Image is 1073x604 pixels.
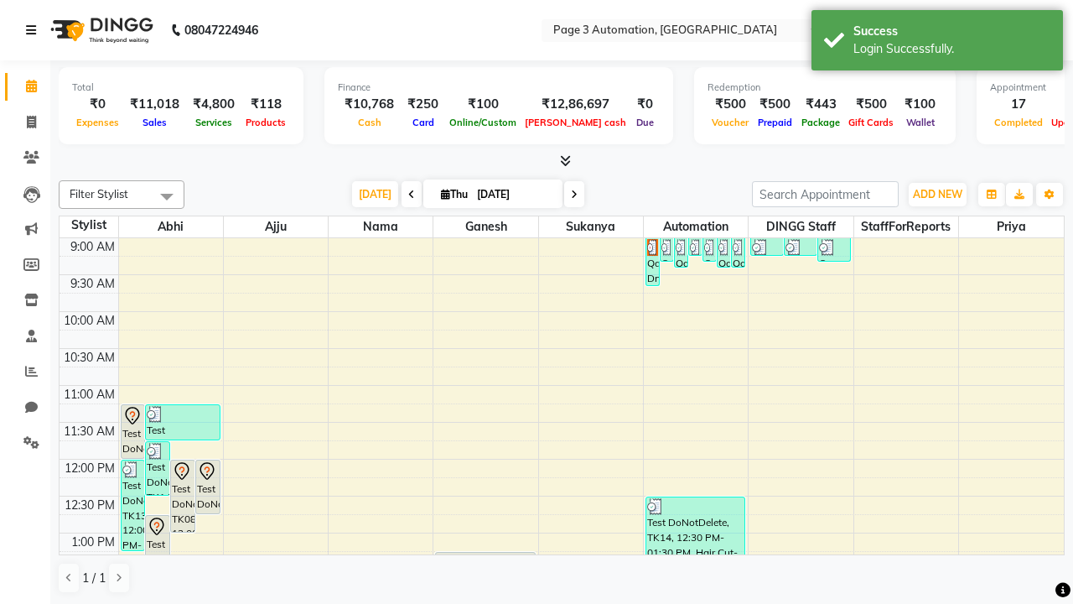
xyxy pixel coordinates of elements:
div: 11:00 AM [60,386,118,404]
div: Total [72,81,290,95]
div: Test DoNotDelete, TK07, 12:45 PM-01:45 PM, Hair Cut-Women [146,516,169,587]
div: Qa Dnd2, TK19, 08:45 AM-09:15 AM, Hair cut Below 12 years (Boy) [689,238,702,255]
div: Qa Dnd2, TK21, 08:45 AM-09:15 AM, Hair Cut By Expert-Men [785,238,816,255]
span: Services [191,117,236,128]
span: Thu [437,188,472,200]
div: 1:00 PM [68,534,118,551]
b: 08047224946 [184,7,258,54]
div: Qa Dnd2, TK20, 08:45 AM-09:15 AM, Hair Cut By Expert-Men [751,238,783,255]
div: ₹0 [630,95,660,114]
div: Test DoNotDelete, TK14, 11:45 AM-12:30 PM, Hair Cut-Men [146,442,169,495]
div: Test DoNotDelete, TK09, 11:15 AM-12:00 PM, Hair Cut-Men [122,405,145,458]
span: Products [241,117,290,128]
span: Package [797,117,844,128]
span: [DATE] [352,181,398,207]
span: StaffForReports [854,216,958,237]
div: Qa Dnd2, TK27, 08:40 AM-09:25 AM, Hair Cut-Men [675,238,687,267]
span: Ajju [224,216,328,237]
span: Prepaid [754,117,796,128]
span: 1 / 1 [82,570,106,587]
span: Abhi [119,216,223,237]
span: Expenses [72,117,123,128]
img: logo [43,7,158,54]
div: 9:30 AM [67,275,118,293]
button: ADD NEW [909,183,967,206]
span: Ganesh [433,216,537,237]
div: Login Successfully. [853,40,1050,58]
div: 12:30 PM [61,497,118,514]
div: Test DoNotDelete, TK12, 11:15 AM-11:45 AM, Hair Cut By Expert-Men [146,405,219,440]
div: Test DoNotDelete, TK08, 12:00 PM-01:00 PM, Hair Cut-Women [171,461,194,532]
input: 2025-09-04 [472,182,556,207]
div: ₹500 [708,95,753,114]
span: Sales [138,117,171,128]
span: Voucher [708,117,753,128]
span: Online/Custom [445,117,521,128]
span: DINGG Staff [749,216,853,237]
div: Qa Dnd2, TK22, 08:50 AM-09:20 AM, Hair cut Below 12 years (Boy) [818,238,850,261]
div: ₹443 [797,95,844,114]
span: Due [632,117,658,128]
span: Completed [990,117,1047,128]
div: ₹100 [445,95,521,114]
div: ₹12,86,697 [521,95,630,114]
div: ₹500 [753,95,797,114]
div: Test DoNotDelete, TK13, 12:00 PM-01:15 PM, Hair Cut-Men,Hair Cut By Expert-Men [122,461,145,550]
div: ₹118 [241,95,290,114]
span: Cash [354,117,386,128]
span: Card [408,117,438,128]
div: Test DoNotDelete, TK14, 12:30 PM-01:30 PM, Hair Cut-Women [646,497,744,569]
span: Nama [329,216,433,237]
span: [PERSON_NAME] cash [521,117,630,128]
div: 10:00 AM [60,312,118,330]
div: Qa Dnd2, TK25, 08:55 AM-09:25 AM, Hair Cut By Expert-Men [718,238,730,267]
div: Success [853,23,1050,40]
div: ₹0 [72,95,123,114]
div: Qa Dnd2, TK26, 08:55 AM-09:25 AM, Hair Cut By Expert-Men [732,238,744,267]
div: 9:00 AM [67,238,118,256]
div: Test DoNotDelete, TK06, 12:00 PM-12:45 PM, Hair Cut-Men [196,461,220,513]
div: 11:30 AM [60,423,118,440]
span: Wallet [902,117,939,128]
span: Gift Cards [844,117,898,128]
span: Priya [959,216,1064,237]
div: ₹10,768 [338,95,401,114]
div: Stylist [60,216,118,234]
div: 10:30 AM [60,349,118,367]
div: 17 [990,95,1047,114]
span: Automation [644,216,748,237]
div: 12:00 PM [61,460,118,477]
div: ₹100 [898,95,942,114]
div: ₹11,018 [123,95,186,114]
div: ₹500 [844,95,898,114]
input: Search Appointment [752,181,899,207]
div: ₹4,800 [186,95,241,114]
div: ₹250 [401,95,445,114]
div: Finance [338,81,660,95]
span: Filter Stylist [70,187,128,200]
span: Sukanya [539,216,643,237]
span: ADD NEW [913,188,962,200]
div: Redemption [708,81,942,95]
div: Qa Dnd2, TK23, 08:25 AM-09:20 AM, Special Hair Wash- Men [661,238,673,261]
div: Qa Dnd2, TK24, 08:50 AM-09:20 AM, Hair Cut By Expert-Men [703,238,716,261]
div: Qa Dnd2, TK18, 08:25 AM-09:40 AM, Hair Cut By Expert-Men,Hair Cut-Men [646,238,659,285]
